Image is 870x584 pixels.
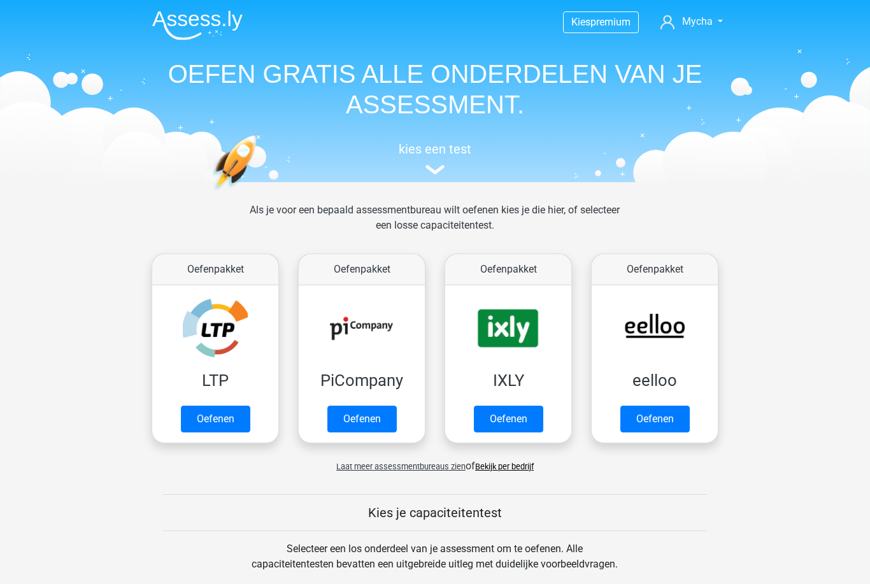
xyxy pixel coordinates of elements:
[571,16,590,28] span: Kies
[142,141,728,157] h5: kies een test
[239,203,630,248] div: Als je voor een bepaald assessmentbureau wilt oefenen kies je die hier, of selecteer een losse ca...
[142,59,728,120] h1: OEFEN GRATIS ALLE ONDERDELEN VAN JE ASSESSMENT.
[142,448,728,474] div: of
[620,406,690,432] a: Oefenen
[327,406,397,432] a: Oefenen
[152,10,243,40] img: Assessly
[655,14,728,29] a: Mycha
[474,406,543,432] a: Oefenen
[590,16,631,28] span: premium
[336,462,466,471] span: Laat meer assessmentbureaus zien
[425,165,445,174] img: assessment
[142,141,728,175] a: kies een test
[475,462,534,471] a: Bekijk per bedrijf
[682,15,713,27] span: Mycha
[163,505,707,520] h5: Kies je capaciteitentest
[181,406,250,432] a: Oefenen
[212,135,306,250] img: oefenen
[564,13,638,31] a: Kiespremium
